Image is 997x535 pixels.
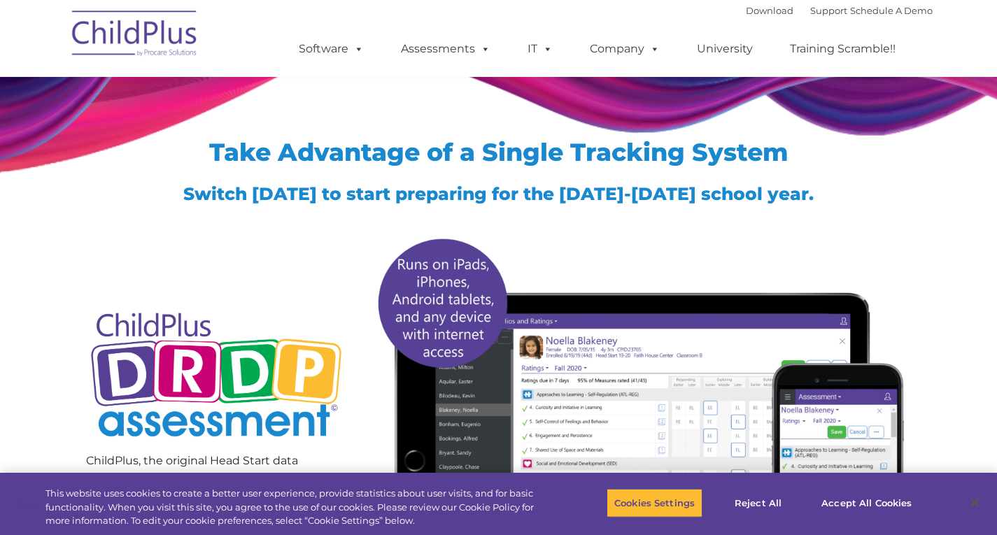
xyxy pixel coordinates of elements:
[776,35,910,63] a: Training Scramble!!
[746,5,933,16] font: |
[387,35,504,63] a: Assessments
[576,35,674,63] a: Company
[514,35,567,63] a: IT
[746,5,793,16] a: Download
[209,137,789,167] span: Take Advantage of a Single Tracking System
[683,35,767,63] a: University
[183,183,814,204] span: Switch [DATE] to start preparing for the [DATE]-[DATE] school year.
[810,5,847,16] a: Support
[45,487,549,528] div: This website uses cookies to create a better user experience, provide statistics about user visit...
[850,5,933,16] a: Schedule A Demo
[285,35,378,63] a: Software
[86,454,329,534] span: ChildPlus, the original Head Start data management software, has combined with the nationally-ren...
[714,488,802,518] button: Reject All
[65,1,205,71] img: ChildPlus by Procare Solutions
[86,297,347,456] img: Copyright - DRDP Logo
[607,488,702,518] button: Cookies Settings
[814,488,919,518] button: Accept All Cookies
[959,487,990,518] button: Close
